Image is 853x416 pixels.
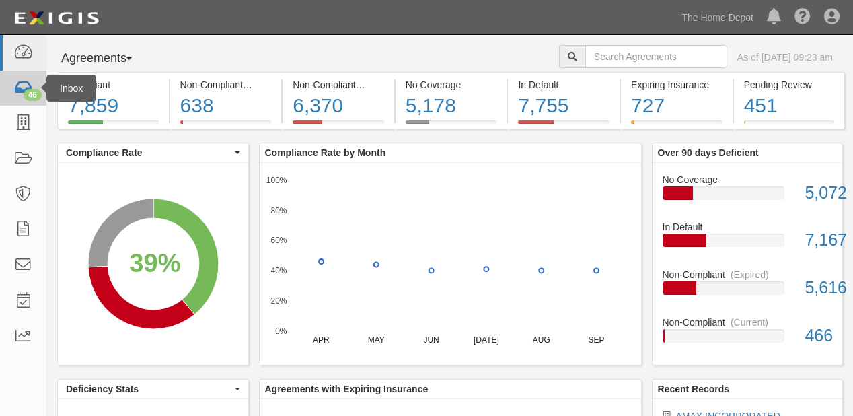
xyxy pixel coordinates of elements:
div: (Current) [731,316,768,329]
a: In Default7,755 [508,120,620,131]
div: No Coverage [406,78,497,92]
text: AUG [532,335,550,345]
a: Expiring Insurance727 [621,120,733,131]
a: Non-Compliant(Current)638 [170,120,282,131]
div: Compliant [68,78,159,92]
text: 80% [270,205,287,215]
svg: A chart. [58,163,248,365]
div: Non-Compliant [653,316,843,329]
div: 638 [180,92,272,120]
div: 5,178 [406,92,497,120]
b: Over 90 days Deficient [658,147,759,158]
span: Deficiency Stats [66,382,231,396]
text: 60% [270,236,287,245]
b: Recent Records [658,384,730,394]
div: No Coverage [653,173,843,186]
div: 7,859 [68,92,159,120]
div: (Expired) [731,268,769,281]
b: Compliance Rate by Month [265,147,386,158]
div: 6,370 [293,92,384,120]
a: No Coverage5,072 [663,173,833,221]
button: Compliance Rate [58,143,248,162]
a: Non-Compliant(Expired)6,370 [283,120,394,131]
a: The Home Depot [675,4,760,31]
div: Inbox [46,75,96,102]
span: Compliance Rate [66,146,231,160]
a: Pending Review451 [734,120,846,131]
text: 0% [275,326,287,335]
div: Non-Compliant (Expired) [293,78,384,92]
text: SEP [588,335,604,345]
div: 7,755 [518,92,609,120]
div: 39% [129,245,180,281]
text: 20% [270,296,287,306]
div: Pending Review [744,78,835,92]
div: In Default [653,220,843,234]
div: As of [DATE] 09:23 am [737,50,833,64]
div: (Current) [248,78,286,92]
text: 40% [270,266,287,275]
div: 727 [631,92,722,120]
input: Search Agreements [585,45,727,68]
i: Help Center - Complianz [794,9,811,26]
div: 7,167 [794,228,842,252]
a: In Default7,167 [663,220,833,268]
button: Agreements [57,45,158,72]
text: MAY [367,335,384,345]
div: 451 [744,92,835,120]
svg: A chart. [260,163,641,365]
text: APR [313,335,330,345]
div: In Default [518,78,609,92]
text: JUN [423,335,439,345]
a: No Coverage5,178 [396,120,507,131]
a: Non-Compliant(Current)466 [663,316,833,353]
div: Expiring Insurance [631,78,722,92]
div: (Expired) [361,78,400,92]
button: Deficiency Stats [58,380,248,398]
a: Compliant7,859 [57,120,169,131]
div: 46 [24,89,42,101]
div: Non-Compliant [653,268,843,281]
a: Non-Compliant(Expired)5,616 [663,268,833,316]
div: 5,616 [794,276,842,300]
b: Agreements with Expiring Insurance [265,384,429,394]
text: 100% [266,175,287,184]
div: 5,072 [794,181,842,205]
text: [DATE] [474,335,499,345]
img: logo-5460c22ac91f19d4615b14bd174203de0afe785f0fc80cf4dbbc73dc1793850b.png [10,6,103,30]
div: Non-Compliant (Current) [180,78,272,92]
div: 466 [794,324,842,348]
